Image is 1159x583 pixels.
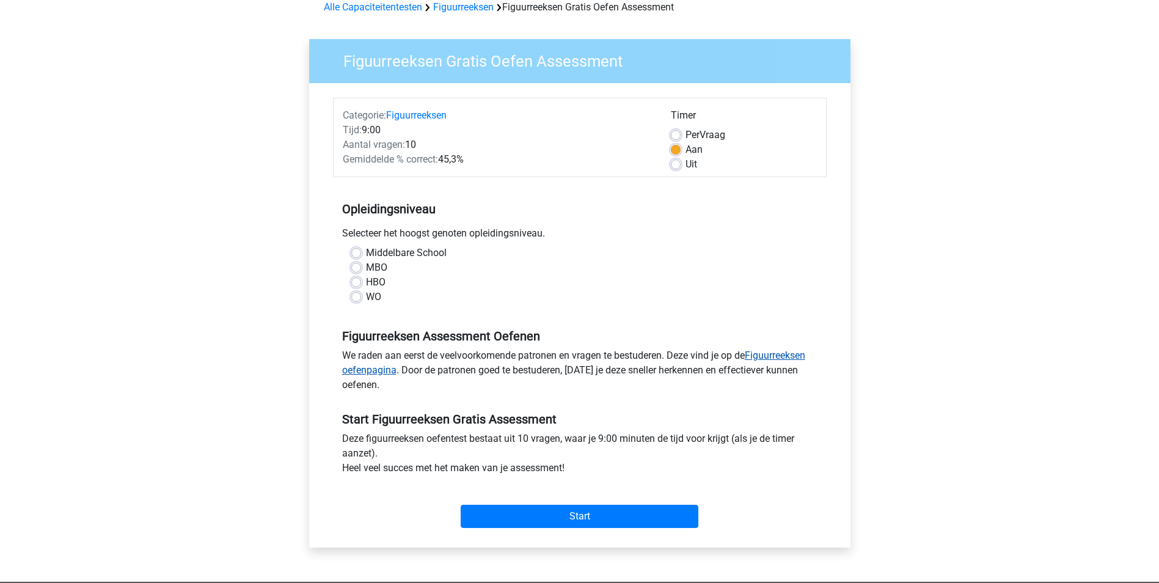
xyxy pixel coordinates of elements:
[686,157,697,172] label: Uit
[366,275,386,290] label: HBO
[333,226,827,246] div: Selecteer het hoogst genoten opleidingsniveau.
[324,1,422,13] a: Alle Capaciteitentesten
[334,123,662,137] div: 9:00
[329,47,841,71] h3: Figuurreeksen Gratis Oefen Assessment
[333,431,827,480] div: Deze figuurreeksen oefentest bestaat uit 10 vragen, waar je 9:00 minuten de tijd voor krijgt (als...
[461,505,698,528] input: Start
[342,197,817,221] h5: Opleidingsniveau
[366,260,387,275] label: MBO
[334,137,662,152] div: 10
[686,142,703,157] label: Aan
[343,153,438,165] span: Gemiddelde % correct:
[333,348,827,397] div: We raden aan eerst de veelvoorkomende patronen en vragen te bestuderen. Deze vind je op de . Door...
[433,1,494,13] a: Figuurreeksen
[343,124,362,136] span: Tijd:
[342,412,817,427] h5: Start Figuurreeksen Gratis Assessment
[366,290,381,304] label: WO
[686,128,725,142] label: Vraag
[686,129,700,141] span: Per
[343,139,405,150] span: Aantal vragen:
[342,329,817,343] h5: Figuurreeksen Assessment Oefenen
[343,109,386,121] span: Categorie:
[334,152,662,167] div: 45,3%
[671,108,817,128] div: Timer
[366,246,447,260] label: Middelbare School
[386,109,447,121] a: Figuurreeksen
